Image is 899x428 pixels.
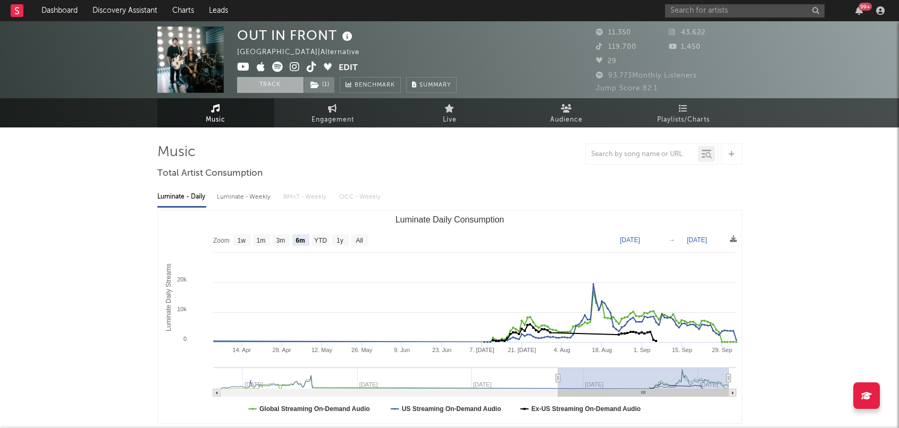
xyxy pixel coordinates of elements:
[157,167,263,180] span: Total Artist Consumption
[596,72,697,79] span: 93,773 Monthly Listeners
[311,347,332,353] text: 12. May
[272,347,291,353] text: 28. Apr
[665,4,825,18] input: Search for artists
[351,347,373,353] text: 26. May
[304,77,334,93] button: (1)
[237,46,372,59] div: [GEOGRAPHIC_DATA] | Alternative
[158,211,742,423] svg: Luminate Daily Consumption
[340,77,401,93] a: Benchmark
[855,6,863,15] button: 99+
[206,114,225,126] span: Music
[157,98,274,127] a: Music
[183,336,186,342] text: 0
[671,347,692,353] text: 15. Sep
[237,27,355,44] div: OUT IN FRONT
[596,29,631,36] span: 11,350
[531,405,641,413] text: Ex-US Streaming On-Demand Audio
[356,237,363,244] text: All
[596,85,658,92] span: Jump Score: 82.1
[669,29,705,36] span: 43,622
[274,98,391,127] a: Engagement
[596,44,636,50] span: 119,700
[296,237,305,244] text: 6m
[391,98,508,127] a: Live
[406,77,457,93] button: Summary
[443,114,457,126] span: Live
[157,188,206,206] div: Luminate - Daily
[432,347,451,353] text: 23. Jun
[217,188,273,206] div: Luminate - Weekly
[553,347,570,353] text: 4. Aug
[859,3,872,11] div: 99 +
[177,276,187,283] text: 20k
[633,347,650,353] text: 1. Sep
[177,306,187,312] text: 10k
[508,98,625,127] a: Audience
[259,405,370,413] text: Global Streaming On-Demand Audio
[337,237,343,244] text: 1y
[596,58,617,65] span: 29
[339,62,358,75] button: Edit
[276,237,285,244] text: 3m
[164,263,172,331] text: Luminate Daily Streams
[469,347,494,353] text: 7. [DATE]
[657,114,710,126] span: Playlists/Charts
[712,347,732,353] text: 29. Sep
[232,347,251,353] text: 14. Apr
[625,98,742,127] a: Playlists/Charts
[401,405,501,413] text: US Streaming On-Demand Audio
[237,77,304,93] button: Track
[586,150,698,159] input: Search by song name or URL
[687,236,707,244] text: [DATE]
[592,347,611,353] text: 18. Aug
[355,79,395,92] span: Benchmark
[237,237,246,244] text: 1w
[669,236,675,244] text: →
[304,77,335,93] span: ( 1 )
[312,114,354,126] span: Engagement
[669,44,701,50] span: 1,450
[620,236,640,244] text: [DATE]
[508,347,536,353] text: 21. [DATE]
[393,347,409,353] text: 9. Jun
[213,237,230,244] text: Zoom
[314,237,326,244] text: YTD
[419,82,451,88] span: Summary
[256,237,265,244] text: 1m
[550,114,583,126] span: Audience
[395,215,504,224] text: Luminate Daily Consumption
